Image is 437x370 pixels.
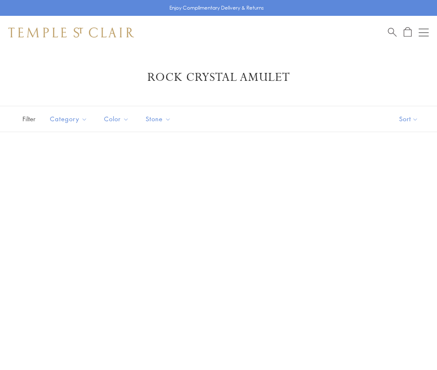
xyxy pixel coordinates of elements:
[98,110,135,128] button: Color
[419,27,429,37] button: Open navigation
[139,110,177,128] button: Stone
[169,4,264,12] p: Enjoy Complimentary Delivery & Returns
[380,106,437,132] button: Show sort by
[388,27,397,37] a: Search
[46,114,94,124] span: Category
[142,114,177,124] span: Stone
[404,27,412,37] a: Open Shopping Bag
[44,110,94,128] button: Category
[8,27,134,37] img: Temple St. Clair
[21,70,416,85] h1: Rock Crystal Amulet
[100,114,135,124] span: Color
